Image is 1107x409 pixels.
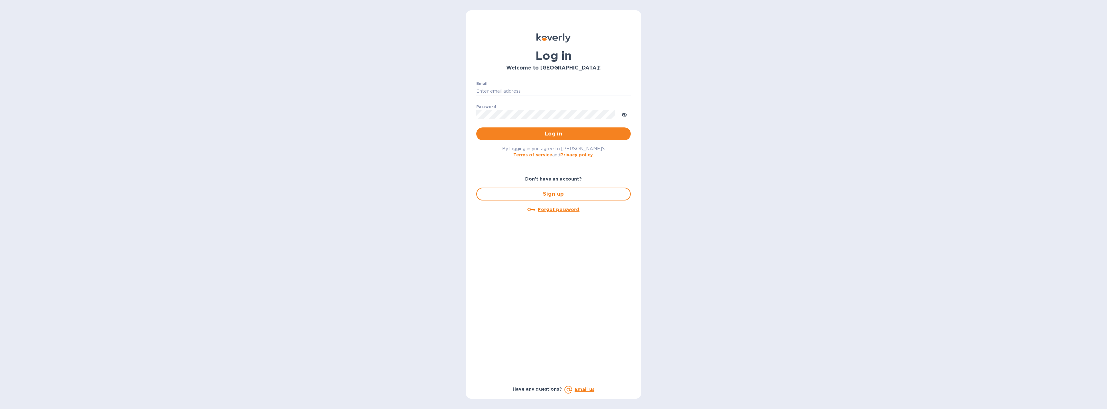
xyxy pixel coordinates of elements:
h3: Welcome to [GEOGRAPHIC_DATA]! [476,65,631,71]
span: By logging in you agree to [PERSON_NAME]'s and . [502,146,605,157]
label: Password [476,105,496,109]
b: Have any questions? [513,386,562,392]
iframe: Chat Widget [1075,378,1107,409]
input: Enter email address [476,87,631,96]
span: Sign up [482,190,625,198]
label: Email [476,82,488,86]
button: Sign up [476,188,631,200]
u: Forgot password [538,207,579,212]
img: Koverly [536,33,571,42]
button: Log in [476,127,631,140]
b: Don't have an account? [525,176,582,181]
button: toggle password visibility [618,108,631,121]
span: Log in [481,130,626,138]
a: Terms of service [513,152,552,157]
h1: Log in [476,49,631,62]
a: Privacy policy [560,152,593,157]
a: Email us [575,387,594,392]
